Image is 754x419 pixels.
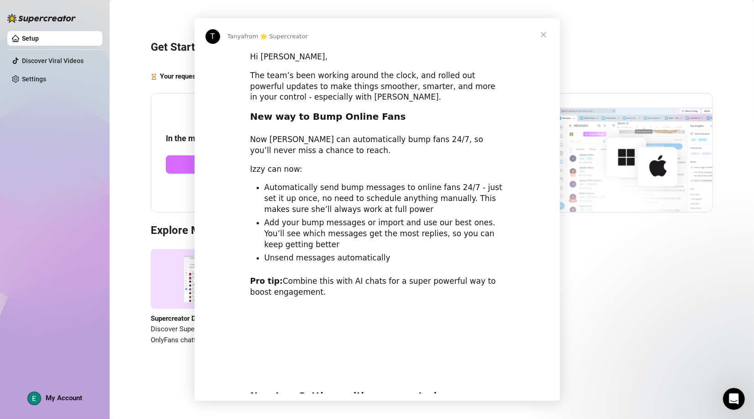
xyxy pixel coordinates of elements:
span: Close [527,18,560,51]
div: Profile image for Tanya [206,29,220,44]
li: Unsend messages automatically [264,253,504,264]
div: The team’s been working around the clock, and rolled out powerful updates to make things smoother... [250,70,504,103]
span: from 🌟 Supercreator [244,33,308,40]
b: Pro tip: [250,276,283,286]
div: Now [PERSON_NAME] can automatically bump fans 24/7, so you’ll never miss a chance to reach. [250,134,504,156]
div: Combine this with AI chats for a super powerful way to boost engagement. [250,276,504,298]
h2: New Izzy Settings with more control [250,390,504,407]
div: Izzy can now: [250,164,504,175]
li: Add your bump messages or import and use our best ones. You’ll see which messages get the most re... [264,217,504,250]
h2: New way to Bump Online Fans [250,111,504,127]
span: Tanya [227,33,245,40]
li: Automatically send bump messages to online fans 24/7 - just set it up once, no need to schedule a... [264,182,504,215]
div: Hi [PERSON_NAME], [250,52,504,63]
